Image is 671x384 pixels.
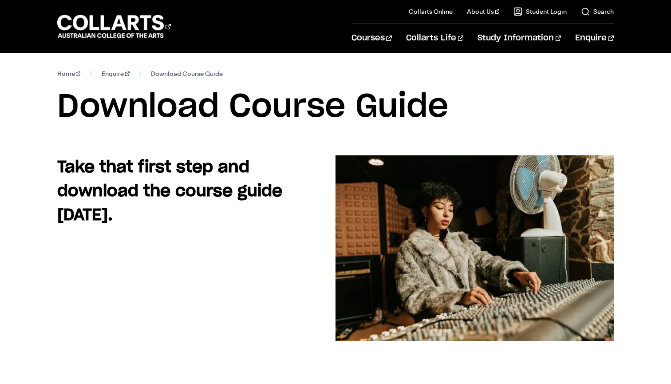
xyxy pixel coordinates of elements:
a: Study Information [478,24,561,53]
span: Download Course Guide [151,67,223,80]
a: Collarts Online [409,7,453,16]
a: Home [57,67,81,80]
a: About Us [467,7,500,16]
a: Collarts Life [406,24,463,53]
a: Search [581,7,614,16]
a: Enquire [575,24,614,53]
a: Courses [351,24,392,53]
strong: Take that first step and download the course guide [DATE]. [57,159,282,223]
div: Go to homepage [57,14,171,39]
a: Enquire [102,67,130,80]
a: Student Login [513,7,567,16]
h1: Download Course Guide [57,87,614,127]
